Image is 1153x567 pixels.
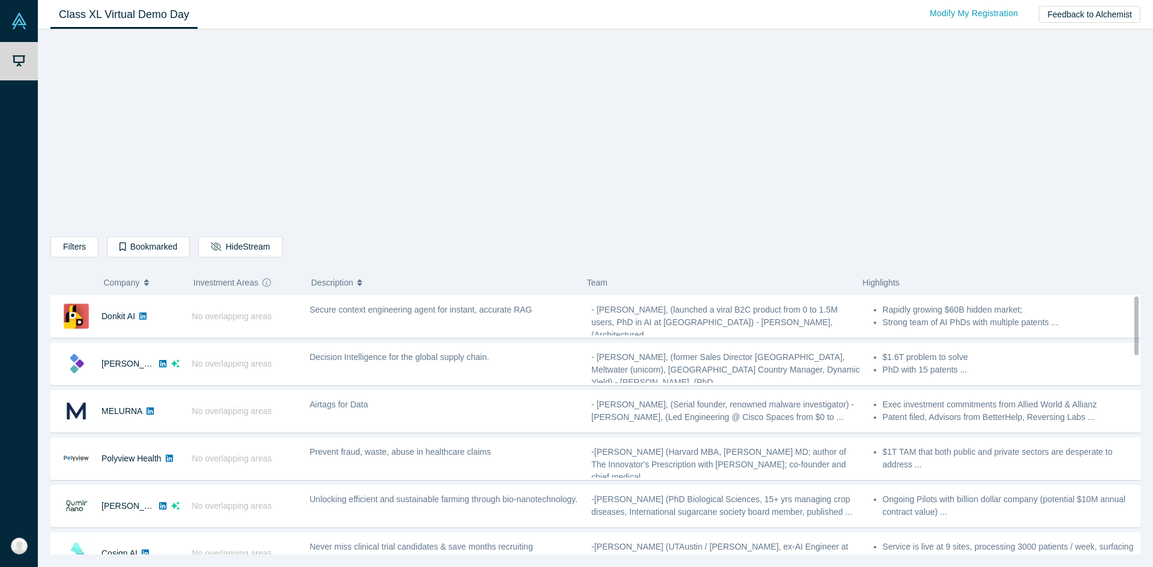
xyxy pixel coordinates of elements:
[310,400,368,409] span: Airtags for Data
[310,305,532,314] span: Secure context engineering agent for instant, accurate RAG
[64,304,89,329] img: Donkit AI's Logo
[592,494,852,517] span: -[PERSON_NAME] (PhD Biological Sciences, 15+ yrs managing crop diseases, International sugarcane ...
[883,541,1143,566] li: Service is live at 9 sites, processing 3000 patients / week, surfacing 2x strong candidates per s...
[101,548,138,558] a: Cosign AI
[50,1,198,29] a: Class XL Virtual Demo Day
[64,446,89,471] img: Polyview Health's Logo
[587,278,607,287] span: Team
[310,447,491,457] span: Prevent fraud, waste, abuse in healthcare claims
[862,278,899,287] span: Highlights
[101,454,162,463] a: Polyview Health
[310,352,489,362] span: Decision Intelligence for the global supply chain.
[64,493,89,518] img: Qumir Nano's Logo
[592,400,854,422] span: - [PERSON_NAME], (Serial founder, renowned malware investigator) - [PERSON_NAME], (Led Engineerin...
[883,411,1143,424] li: Patent filed, Advisors from BetterHelp, Reversing Labs ...
[171,502,180,510] svg: dsa ai sparkles
[11,13,28,29] img: Alchemist Vault Logo
[883,493,1143,518] li: Ongoing Pilots with billion dollar company (potential $10M annual contract value) ...
[192,454,272,463] span: No overlapping areas
[883,316,1143,329] li: Strong team of AI PhDs with multiple patents ...
[592,305,838,340] span: - [PERSON_NAME], (launched a viral B2C product from 0 to 1.5M users, PhD in AI at [GEOGRAPHIC_DAT...
[107,236,190,257] button: Bookmarked
[101,359,171,368] a: [PERSON_NAME]
[192,406,272,416] span: No overlapping areas
[171,359,180,368] svg: dsa ai sparkles
[311,270,574,295] button: Description
[198,236,282,257] button: HideStream
[101,406,142,416] a: MELURNA
[192,548,272,558] span: No overlapping areas
[193,270,258,295] span: Investment Areas
[310,542,533,551] span: Never miss clinical trial candidates & save months recruiting
[104,270,140,295] span: Company
[1039,6,1140,23] button: Feedback to Alchemist
[592,352,860,387] span: - [PERSON_NAME], (former Sales Director [GEOGRAPHIC_DATA], Meltwater (unicorn), [GEOGRAPHIC_DATA]...
[883,446,1143,471] li: $1T TAM that both public and private sectors are desperate to address ...
[428,39,763,227] iframe: Alchemist Class XL Demo Day: Vault
[64,398,89,424] img: MELURNA's Logo
[883,351,1143,364] li: $1.6T problem to solve
[917,3,1030,24] a: Modify My Registration
[64,351,89,376] img: Kimaru AI's Logo
[11,538,28,554] img: Nicolas Topuz's Account
[883,398,1143,411] li: Exec investment commitments from Allied World & Allianz
[101,311,135,321] a: Donkit AI
[104,270,181,295] button: Company
[101,501,171,511] a: [PERSON_NAME]
[883,364,1143,376] li: PhD with 15 patents ...
[592,447,846,482] span: -[PERSON_NAME] (Harvard MBA, [PERSON_NAME] MD; author of The Innovator's Prescription with [PERSO...
[311,270,353,295] span: Description
[192,501,272,511] span: No overlapping areas
[64,541,89,566] img: Cosign AI's Logo
[883,304,1143,316] li: Rapidly growing $60B hidden market;
[310,494,578,504] span: Unlocking efficient and sustainable farming through bio-nanotechnology.
[50,236,98,257] button: Filters
[192,359,272,368] span: No overlapping areas
[192,311,272,321] span: No overlapping areas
